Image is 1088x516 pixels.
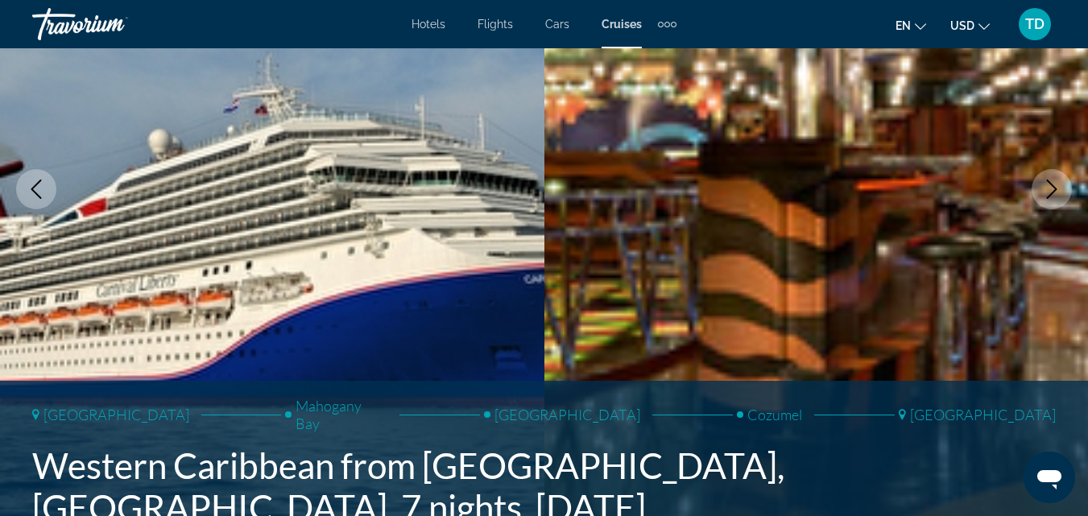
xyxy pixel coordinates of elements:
[1024,452,1075,503] iframe: Button to launch messaging window
[545,18,569,31] a: Cars
[910,406,1056,423] span: [GEOGRAPHIC_DATA]
[1014,7,1056,41] button: User Menu
[296,397,387,432] span: Mahogany Bay
[896,19,911,32] span: en
[16,169,56,209] button: Previous image
[478,18,513,31] a: Flights
[747,406,802,423] span: Cozumel
[1025,16,1045,32] span: TD
[494,406,640,423] span: [GEOGRAPHIC_DATA]
[412,18,445,31] a: Hotels
[32,3,193,45] a: Travorium
[950,14,990,37] button: Change currency
[950,19,974,32] span: USD
[658,11,676,37] button: Extra navigation items
[1032,169,1072,209] button: Next image
[43,406,189,423] span: [GEOGRAPHIC_DATA]
[896,14,926,37] button: Change language
[602,18,642,31] a: Cruises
